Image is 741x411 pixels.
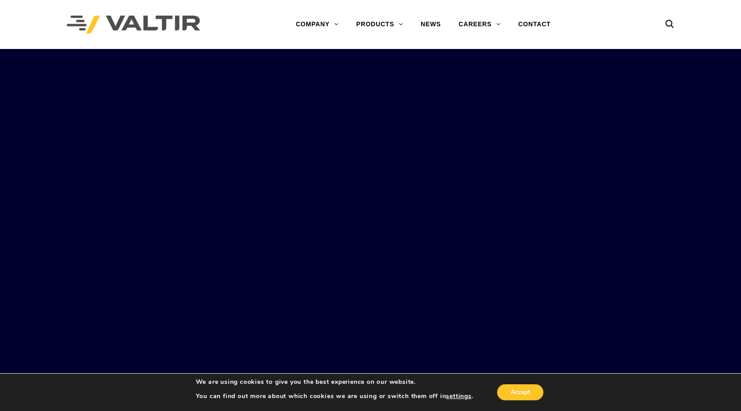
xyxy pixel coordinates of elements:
p: We are using cookies to give you the best experience on our website. [196,378,474,386]
button: settings [446,392,471,400]
a: CONTACT [509,16,559,33]
img: Valtir [67,16,200,34]
a: PRODUCTS [348,16,412,33]
p: You can find out more about which cookies we are using or switch them off in . [196,392,474,400]
a: CAREERS [450,16,510,33]
a: NEWS [412,16,449,33]
button: Accept [497,384,543,400]
a: COMPANY [287,16,348,33]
